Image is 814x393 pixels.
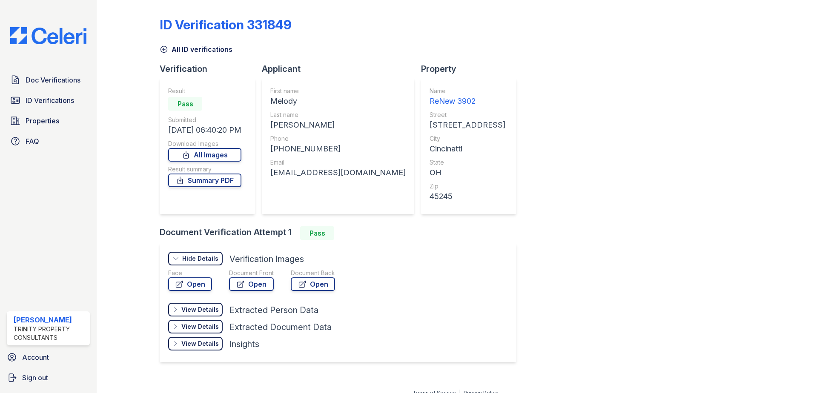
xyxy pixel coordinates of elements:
div: Name [430,87,505,95]
a: Open [291,277,335,291]
div: View Details [181,339,219,348]
a: Account [3,349,93,366]
div: [PERSON_NAME] [14,315,86,325]
div: City [430,134,505,143]
div: Cincinatti [430,143,505,155]
div: [EMAIL_ADDRESS][DOMAIN_NAME] [270,167,406,179]
div: Pass [168,97,202,111]
a: ID Verifications [7,92,90,109]
a: Properties [7,112,90,129]
a: Summary PDF [168,174,241,187]
div: Property [421,63,523,75]
div: Verification Images [229,253,304,265]
div: Result [168,87,241,95]
a: Sign out [3,369,93,386]
div: First name [270,87,406,95]
span: Doc Verifications [26,75,80,85]
div: Applicant [262,63,421,75]
div: Document Back [291,269,335,277]
a: Name ReNew 3902 [430,87,505,107]
div: Document Front [229,269,274,277]
div: Document Verification Attempt 1 [160,226,523,240]
div: Result summary [168,165,241,174]
a: Open [168,277,212,291]
div: ID Verification 331849 [160,17,292,32]
div: Extracted Document Data [229,321,332,333]
div: Melody [270,95,406,107]
iframe: chat widget [778,359,805,384]
div: [STREET_ADDRESS] [430,119,505,131]
span: Sign out [22,373,48,383]
div: [PHONE_NUMBER] [270,143,406,155]
span: FAQ [26,136,39,146]
div: Pass [300,226,334,240]
div: Phone [270,134,406,143]
div: Zip [430,182,505,191]
div: State [430,158,505,167]
a: All ID verifications [160,44,232,54]
div: Insights [229,338,259,350]
div: Trinity Property Consultants [14,325,86,342]
div: View Details [181,322,219,331]
div: Hide Details [182,254,218,263]
div: OH [430,167,505,179]
div: [DATE] 06:40:20 PM [168,124,241,136]
div: Face [168,269,212,277]
div: [PERSON_NAME] [270,119,406,131]
a: Doc Verifications [7,71,90,88]
div: View Details [181,305,219,314]
a: FAQ [7,133,90,150]
div: Last name [270,111,406,119]
a: Open [229,277,274,291]
span: Properties [26,116,59,126]
div: Street [430,111,505,119]
div: ReNew 3902 [430,95,505,107]
div: Email [270,158,406,167]
a: All Images [168,148,241,162]
div: Download Images [168,140,241,148]
div: 45245 [430,191,505,202]
span: Account [22,352,49,362]
div: Submitted [168,116,241,124]
span: ID Verifications [26,95,74,105]
img: CE_Logo_Blue-a8612792a0a2168367f1c8372b55b34899dd931a85d93a1a3d3e32e68fde9ad4.png [3,27,93,44]
div: Verification [160,63,262,75]
div: Extracted Person Data [229,304,318,316]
